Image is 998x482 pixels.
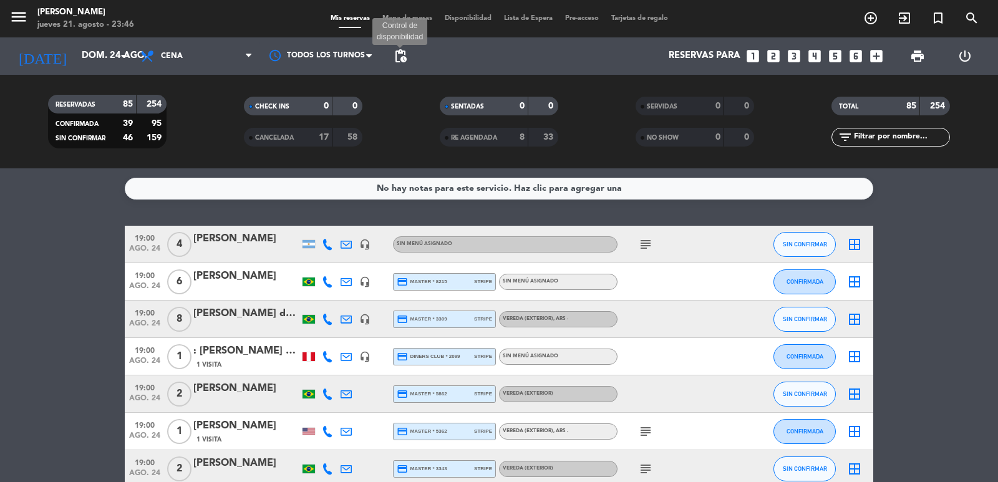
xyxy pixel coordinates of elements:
[715,102,720,110] strong: 0
[347,133,360,142] strong: 58
[9,42,75,70] i: [DATE]
[397,314,447,325] span: master * 3309
[397,241,452,246] span: Sin menú asignado
[559,15,605,22] span: Pre-acceso
[161,52,183,60] span: Cena
[372,18,427,46] div: Control de disponibilidad
[193,306,299,322] div: [PERSON_NAME] de [PERSON_NAME]
[474,352,492,360] span: stripe
[167,456,191,481] span: 2
[397,463,408,475] i: credit_card
[745,48,761,64] i: looks_one
[847,349,862,364] i: border_all
[393,49,408,64] span: pending_actions
[359,351,371,362] i: headset_mic
[647,104,677,110] span: SERVIDAS
[503,279,558,284] span: Sin menú asignado
[129,319,160,334] span: ago. 24
[520,102,525,110] strong: 0
[548,102,556,110] strong: 0
[498,15,559,22] span: Lista de Espera
[397,314,408,325] i: credit_card
[847,312,862,327] i: border_all
[773,269,836,294] button: CONFIRMADA
[397,426,447,437] span: master * 5362
[906,102,916,110] strong: 85
[543,133,556,142] strong: 33
[503,391,553,396] span: Vereda (EXTERIOR)
[605,15,674,22] span: Tarjetas de regalo
[931,11,946,26] i: turned_in_not
[196,360,221,370] span: 1 Visita
[783,465,827,472] span: SIN CONFIRMAR
[438,15,498,22] span: Disponibilidad
[324,15,376,22] span: Mis reservas
[352,102,360,110] strong: 0
[786,48,802,64] i: looks_3
[503,354,558,359] span: Sin menú asignado
[397,276,447,287] span: master * 8215
[56,135,105,142] span: SIN CONFIRMAR
[193,380,299,397] div: [PERSON_NAME]
[847,387,862,402] i: border_all
[553,316,568,321] span: , ARS -
[474,390,492,398] span: stripe
[324,102,329,110] strong: 0
[638,461,653,476] i: subject
[123,100,133,108] strong: 85
[503,466,553,471] span: Vereda (EXTERIOR)
[853,130,949,144] input: Filtrar por nombre...
[397,463,447,475] span: master * 3343
[787,278,823,285] span: CONFIRMADA
[847,274,862,289] i: border_all
[847,424,862,439] i: border_all
[847,237,862,252] i: border_all
[397,351,408,362] i: credit_card
[116,49,131,64] i: arrow_drop_down
[638,424,653,439] i: subject
[56,102,95,108] span: RESERVADAS
[553,428,568,433] span: , ARS -
[773,344,836,369] button: CONFIRMADA
[773,307,836,332] button: SIN CONFIRMAR
[474,465,492,473] span: stripe
[193,455,299,471] div: [PERSON_NAME]
[167,419,191,444] span: 1
[910,49,925,64] span: print
[839,104,858,110] span: TOTAL
[848,48,864,64] i: looks_6
[193,343,299,359] div: : [PERSON_NAME] More
[129,282,160,296] span: ago. 24
[147,100,164,108] strong: 254
[255,104,289,110] span: CHECK INS
[868,48,884,64] i: add_box
[451,104,484,110] span: SENTADAS
[765,48,782,64] i: looks_two
[787,428,823,435] span: CONFIRMADA
[783,241,827,248] span: SIN CONFIRMAR
[773,232,836,257] button: SIN CONFIRMAR
[964,11,979,26] i: search
[319,133,329,142] strong: 17
[669,51,740,62] span: Reservas para
[783,316,827,322] span: SIN CONFIRMAR
[56,121,99,127] span: CONFIRMADA
[827,48,843,64] i: looks_5
[773,382,836,407] button: SIN CONFIRMAR
[847,461,862,476] i: border_all
[152,119,164,128] strong: 95
[397,351,460,362] span: Diners Club * 2099
[129,342,160,357] span: 19:00
[941,37,989,75] div: LOG OUT
[838,130,853,145] i: filter_list
[9,7,28,26] i: menu
[744,133,752,142] strong: 0
[451,135,497,141] span: RE AGENDADA
[193,418,299,434] div: [PERSON_NAME]
[129,357,160,371] span: ago. 24
[129,431,160,446] span: ago. 24
[9,7,28,31] button: menu
[397,276,408,287] i: credit_card
[129,455,160,469] span: 19:00
[783,390,827,397] span: SIN CONFIRMAR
